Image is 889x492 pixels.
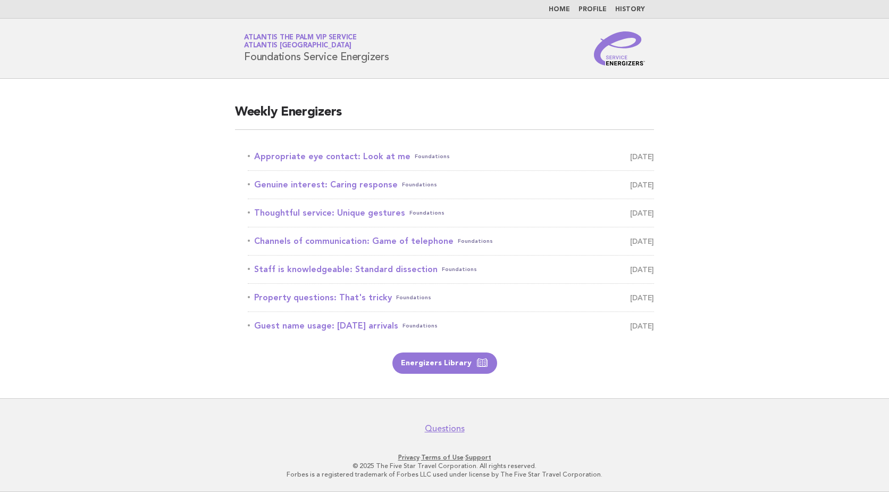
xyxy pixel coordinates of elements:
[458,234,493,249] span: Foundations
[235,104,654,130] h2: Weekly Energizers
[248,149,654,164] a: Appropriate eye contact: Look at meFoundations [DATE]
[396,290,431,305] span: Foundations
[630,206,654,220] span: [DATE]
[119,453,770,462] p: · ·
[630,290,654,305] span: [DATE]
[244,35,389,62] h1: Foundations Service Energizers
[630,177,654,192] span: [DATE]
[402,177,437,192] span: Foundations
[630,318,654,333] span: [DATE]
[402,318,438,333] span: Foundations
[442,262,477,277] span: Foundations
[409,206,444,220] span: Foundations
[630,149,654,164] span: [DATE]
[244,34,357,49] a: Atlantis The Palm VIP ServiceAtlantis [GEOGRAPHIC_DATA]
[119,470,770,479] p: Forbes is a registered trademark of Forbes LLC used under license by The Five Star Travel Corpora...
[248,290,654,305] a: Property questions: That's trickyFoundations [DATE]
[415,149,450,164] span: Foundations
[630,262,654,277] span: [DATE]
[248,262,654,277] a: Staff is knowledgeable: Standard dissectionFoundations [DATE]
[248,318,654,333] a: Guest name usage: [DATE] arrivalsFoundations [DATE]
[578,6,607,13] a: Profile
[244,43,351,50] span: Atlantis [GEOGRAPHIC_DATA]
[425,423,465,434] a: Questions
[594,31,645,65] img: Service Energizers
[392,352,497,374] a: Energizers Library
[630,234,654,249] span: [DATE]
[119,462,770,470] p: © 2025 The Five Star Travel Corporation. All rights reserved.
[465,454,491,461] a: Support
[549,6,570,13] a: Home
[615,6,645,13] a: History
[248,177,654,192] a: Genuine interest: Caring responseFoundations [DATE]
[421,454,464,461] a: Terms of Use
[248,206,654,220] a: Thoughtful service: Unique gesturesFoundations [DATE]
[398,454,420,461] a: Privacy
[248,234,654,249] a: Channels of communication: Game of telephoneFoundations [DATE]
